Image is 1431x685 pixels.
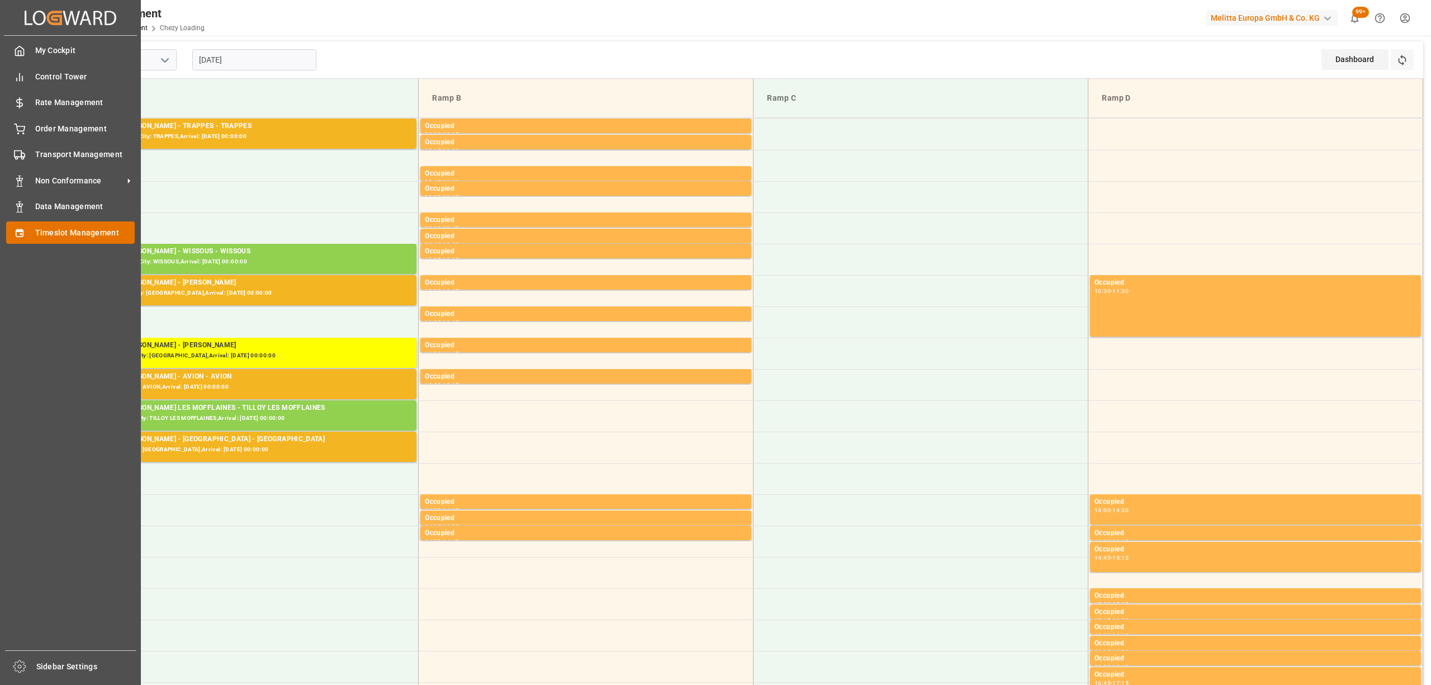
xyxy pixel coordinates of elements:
[443,508,459,513] div: 14:15
[425,183,747,195] div: Occupied
[425,513,747,524] div: Occupied
[1111,555,1112,560] div: -
[6,221,135,243] a: Timeslot Management
[443,148,459,153] div: 08:30
[441,179,443,185] div: -
[425,226,441,231] div: 09:30
[1094,622,1416,633] div: Occupied
[425,309,747,320] div: Occupied
[441,257,443,262] div: -
[90,340,412,351] div: Transport [PERSON_NAME] - [PERSON_NAME]
[90,445,412,455] div: Pallets: 3,TU: ,City: [GEOGRAPHIC_DATA],Arrival: [DATE] 00:00:00
[1094,638,1416,649] div: Occupied
[1094,664,1111,669] div: 16:30
[1094,528,1416,539] div: Occupied
[1342,6,1367,31] button: show 100 new notifications
[35,45,135,56] span: My Cockpit
[1094,555,1111,560] div: 14:45
[1111,618,1112,623] div: -
[90,289,412,298] div: Pallets: ,TU: 50,City: [GEOGRAPHIC_DATA],Arrival: [DATE] 00:00:00
[35,97,135,108] span: Rate Management
[443,179,459,185] div: 09:00
[35,149,135,160] span: Transport Management
[425,497,747,508] div: Occupied
[441,226,443,231] div: -
[1111,289,1112,294] div: -
[1111,649,1112,654] div: -
[1094,508,1111,513] div: 14:00
[443,382,459,388] div: 12:15
[425,246,747,257] div: Occupied
[6,196,135,218] a: Data Management
[1352,7,1369,18] span: 99+
[1111,602,1112,607] div: -
[425,539,441,544] div: 14:30
[1112,555,1129,560] div: 15:15
[425,371,747,382] div: Occupied
[1111,508,1112,513] div: -
[443,289,459,294] div: 10:45
[425,231,747,242] div: Occupied
[6,117,135,139] a: Order Management
[425,257,441,262] div: 10:00
[90,257,412,267] div: Pallets: 9,TU: 136,City: WISSOUS,Arrival: [DATE] 00:00:00
[1367,6,1392,31] button: Help Center
[425,351,441,356] div: 11:30
[1112,539,1129,544] div: 14:45
[443,132,459,137] div: 08:15
[90,403,412,414] div: Transport [PERSON_NAME] LES MOFFLAINES - TILLOY LES MOFFLAINES
[443,320,459,325] div: 11:15
[6,144,135,166] a: Transport Management
[441,242,443,247] div: -
[425,168,747,179] div: Occupied
[425,524,441,529] div: 14:15
[1097,88,1414,108] div: Ramp D
[90,434,412,445] div: Transport [PERSON_NAME] - [GEOGRAPHIC_DATA] - [GEOGRAPHIC_DATA]
[1206,10,1338,26] div: Melitta Europa GmbH & Co. KG
[1094,669,1416,681] div: Occupied
[425,277,747,289] div: Occupied
[1206,7,1342,29] button: Melitta Europa GmbH & Co. KG
[425,508,441,513] div: 14:00
[443,226,459,231] div: 09:45
[90,132,412,141] div: Pallets: 3,TU: 119,City: TRAPPES,Arrival: [DATE] 00:00:00
[1094,497,1416,508] div: Occupied
[1094,653,1416,664] div: Occupied
[1094,544,1416,555] div: Occupied
[1111,633,1112,638] div: -
[90,277,412,289] div: Transport [PERSON_NAME] - [PERSON_NAME]
[443,242,459,247] div: 10:00
[35,227,135,239] span: Timeslot Management
[35,175,124,187] span: Non Conformance
[425,132,441,137] div: 08:00
[441,289,443,294] div: -
[1094,539,1111,544] div: 14:30
[443,195,459,200] div: 09:15
[90,121,412,132] div: Transport [PERSON_NAME] - TRAPPES - TRAPPES
[1094,289,1111,294] div: 10:30
[90,246,412,257] div: Transport [PERSON_NAME] - WISSOUS - WISSOUS
[425,340,747,351] div: Occupied
[1112,508,1129,513] div: 14:30
[441,195,443,200] div: -
[441,351,443,356] div: -
[90,371,412,382] div: Transport [PERSON_NAME] - AVION - AVION
[1094,277,1416,289] div: Occupied
[6,40,135,62] a: My Cockpit
[441,382,443,388] div: -
[425,148,441,153] div: 08:15
[90,382,412,392] div: Pallets: 4,TU: ,City: AVION,Arrival: [DATE] 00:00:00
[441,320,443,325] div: -
[443,351,459,356] div: 11:45
[35,201,135,212] span: Data Management
[443,257,459,262] div: 10:15
[36,661,136,673] span: Sidebar Settings
[1112,289,1129,294] div: 11:30
[1094,602,1111,607] div: 15:30
[1094,590,1416,602] div: Occupied
[425,179,441,185] div: 08:45
[428,88,744,108] div: Ramp B
[425,528,747,539] div: Occupied
[425,382,441,388] div: 12:00
[443,539,459,544] div: 14:45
